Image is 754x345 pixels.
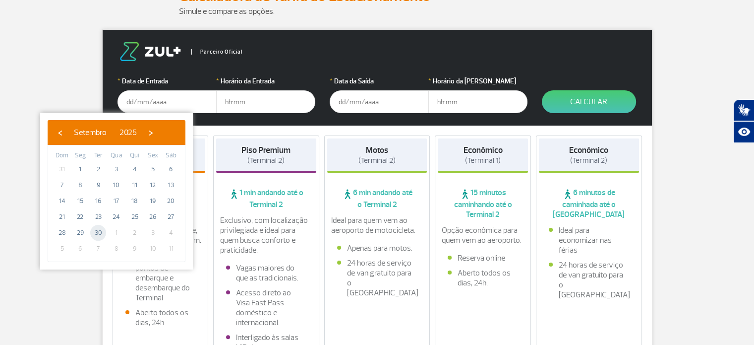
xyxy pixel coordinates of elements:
span: 12 [145,177,161,193]
th: weekday [108,150,126,161]
span: 6 [72,241,88,257]
span: 3 [145,225,161,241]
button: Abrir tradutor de língua de sinais. [733,99,754,121]
bs-datepicker-navigation-view: ​ ​ ​ [53,126,158,136]
span: 5 [54,241,70,257]
button: Calcular [542,90,636,113]
button: › [143,125,158,140]
span: 8 [72,177,88,193]
span: 15 minutos caminhando até o Terminal 2 [438,188,528,219]
li: Aberto todos os dias, 24h. [448,268,518,288]
span: 10 [109,177,124,193]
strong: Motos [366,145,388,155]
label: Data da Saída [330,76,429,86]
span: 30 [90,225,106,241]
span: 20 [163,193,179,209]
span: 6 [163,161,179,177]
button: 2025 [113,125,143,140]
input: hh:mm [428,90,527,113]
span: 26 [145,209,161,225]
span: 5 [145,161,161,177]
span: (Terminal 2) [247,156,285,165]
li: Ideal para economizar nas férias [549,225,629,255]
img: logo-zul.png [117,42,183,61]
span: 11 [163,241,179,257]
li: Reserva online [448,253,518,263]
button: ‹ [53,125,67,140]
span: (Terminal 2) [570,156,607,165]
p: Ideal para quem vem ao aeroporto de motocicleta. [331,215,423,235]
strong: Econômico [569,145,608,155]
span: 19 [145,193,161,209]
p: Simule e compare as opções. [179,5,576,17]
li: Apenas para motos. [337,243,417,253]
span: 28 [54,225,70,241]
span: 14 [54,193,70,209]
input: hh:mm [216,90,315,113]
label: Horário da [PERSON_NAME] [428,76,527,86]
span: 9 [90,177,106,193]
span: 22 [72,209,88,225]
strong: Econômico [464,145,503,155]
span: (Terminal 2) [358,156,396,165]
div: Plugin de acessibilidade da Hand Talk. [733,99,754,143]
th: weekday [162,150,180,161]
th: weekday [125,150,144,161]
span: Parceiro Oficial [191,49,242,55]
span: 25 [127,209,143,225]
th: weekday [71,150,90,161]
span: 27 [163,209,179,225]
span: 16 [90,193,106,209]
span: 2 [127,225,143,241]
input: dd/mm/aaaa [117,90,217,113]
span: 9 [127,241,143,257]
span: 23 [90,209,106,225]
span: 4 [127,161,143,177]
li: Aberto todos os dias, 24h [125,308,196,328]
span: (Terminal 1) [465,156,501,165]
span: 21 [54,209,70,225]
button: Abrir recursos assistivos. [733,121,754,143]
p: Opção econômica para quem vem ao aeroporto. [442,225,524,245]
span: 2025 [119,128,137,138]
li: 24 horas de serviço de van gratuito para o [GEOGRAPHIC_DATA] [549,260,629,300]
label: Horário da Entrada [216,76,315,86]
span: 7 [90,241,106,257]
span: 8 [109,241,124,257]
span: 6 minutos de caminhada até o [GEOGRAPHIC_DATA] [539,188,639,219]
input: dd/mm/aaaa [330,90,429,113]
li: Acesso direto ao Visa Fast Pass doméstico e internacional. [226,288,306,328]
span: 1 [109,225,124,241]
span: 31 [54,161,70,177]
span: 17 [109,193,124,209]
li: 24 horas de serviço de van gratuito para o [GEOGRAPHIC_DATA] [337,258,417,298]
span: 11 [127,177,143,193]
span: 15 [72,193,88,209]
span: 1 [72,161,88,177]
bs-datepicker-container: calendar [40,113,193,270]
span: 10 [145,241,161,257]
span: 7 [54,177,70,193]
strong: Piso Premium [241,145,290,155]
li: Fácil acesso aos pontos de embarque e desembarque do Terminal [125,253,196,303]
span: Setembro [74,128,107,138]
span: 18 [127,193,143,209]
label: Data de Entrada [117,76,217,86]
span: 6 min andando até o Terminal 2 [327,188,427,209]
th: weekday [53,150,71,161]
span: 29 [72,225,88,241]
span: 24 [109,209,124,225]
th: weekday [144,150,162,161]
span: 1 min andando até o Terminal 2 [216,188,316,209]
span: 4 [163,225,179,241]
th: weekday [89,150,108,161]
p: Exclusivo, com localização privilegiada e ideal para quem busca conforto e praticidade. [220,215,312,255]
span: 13 [163,177,179,193]
span: 2 [90,161,106,177]
li: Vagas maiores do que as tradicionais. [226,263,306,283]
span: 3 [109,161,124,177]
button: Setembro [67,125,113,140]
